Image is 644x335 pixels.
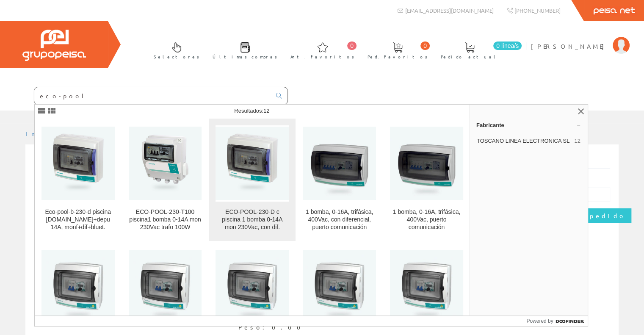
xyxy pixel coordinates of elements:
a: Inicio [25,130,61,137]
span: Últimas compras [213,53,277,61]
a: Últimas compras [204,35,282,64]
img: 1 bomba, 0-14A, monofásica, 230Vac, con diferencial, trafo. 100W, puerto comunicación [129,250,202,323]
img: 1 bomba, 0-14A, monofásica, 230Vac, con diferencial, trafo. 300W, puerto comunicación [41,250,115,323]
img: Eco-pool-b-230-d piscina prot.bom+depu 14A, monf+dif+bluet. [41,127,115,200]
a: ECO-POOL-230-D c piscina 1 bomba 0-14A mon 230Vac, con dif. ECO-POOL-230-D c piscina 1 bomba 0-14... [209,119,296,241]
img: 1 bomba, 0-14A, monofásica, 230Vac, con diferencial, puerto comunicación [216,250,289,323]
div: ECO-POOL-230-T100 piscina1 bomba 0-14A mon 230Vac trafo 100W [129,208,202,231]
span: 0 línea/s [493,42,522,50]
span: Pedido actual [441,53,498,61]
div: Eco-pool-b-230-d piscina [DOMAIN_NAME]+depu 14A, monf+dif+bluet. [41,208,115,231]
img: 1 bomba, 0-14A, monofásica, 230Vac, trafo. 300W, puerto comunicación [303,250,376,323]
span: Powered by [526,317,553,325]
span: 0 [347,42,357,50]
span: TOSCANO LINEA ELECTRONICA SL [477,137,571,145]
img: Grupo Peisa [22,30,86,61]
img: 1 bomba, 0-16A, trifásica, 400Vac, con diferencial, puerto comunicación [303,127,376,200]
span: 12 [574,137,580,145]
a: ECO-POOL-230-T100 piscina1 bomba 0-14A mon 230Vac trafo 100W ECO-POOL-230-T100 piscina1 bomba 0-1... [122,119,209,241]
a: Selectores [145,35,204,64]
span: [PERSON_NAME] [531,42,608,50]
a: 1 bomba, 0-16A, trifásica, 400Vac, con diferencial, puerto comunicación 1 bomba, 0-16A, trifásica... [296,119,383,241]
div: ECO-POOL-230-D c piscina 1 bomba 0-14A mon 230Vac, con dif. [216,208,289,231]
div: Peso: 0.00 [238,323,323,332]
a: [PERSON_NAME] [531,35,630,43]
span: Selectores [154,53,199,61]
a: Fabricante [470,118,588,132]
img: ECO-POOL-230-T100 piscina1 bomba 0-14A mon 230Vac trafo 100W [129,127,202,200]
img: 1 bomba, 0-14A, monofásica, 230Vac, trafo. 100W, puerto comunicación [390,250,463,323]
img: 1 bomba, 0-16A, trifásica, 400Vac, puerto comunicación [390,127,463,200]
span: 0 [420,42,430,50]
span: [EMAIL_ADDRESS][DOMAIN_NAME] [405,7,494,14]
a: Eco-pool-b-230-d piscina prot.bom+depu 14A, monf+dif+bluet. Eco-pool-b-230-d piscina [DOMAIN_NAME... [35,119,122,241]
span: 12 [263,108,269,114]
span: Resultados: [234,108,269,114]
span: Ped. favoritos [368,53,428,61]
div: 1 bomba, 0-16A, trifásica, 400Vac, con diferencial, puerto comunicación [303,208,376,231]
div: 1 bomba, 0-16A, trifásica, 400Vac, puerto comunicación [390,208,463,231]
span: Art. favoritos [290,53,354,61]
span: [PHONE_NUMBER] [514,7,561,14]
input: Buscar ... [34,87,271,104]
a: 1 bomba, 0-16A, trifásica, 400Vac, puerto comunicación 1 bomba, 0-16A, trifásica, 400Vac, puerto ... [383,119,470,241]
img: ECO-POOL-230-D c piscina 1 bomba 0-14A mon 230Vac, con dif. [216,127,289,200]
a: Powered by [526,316,588,326]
